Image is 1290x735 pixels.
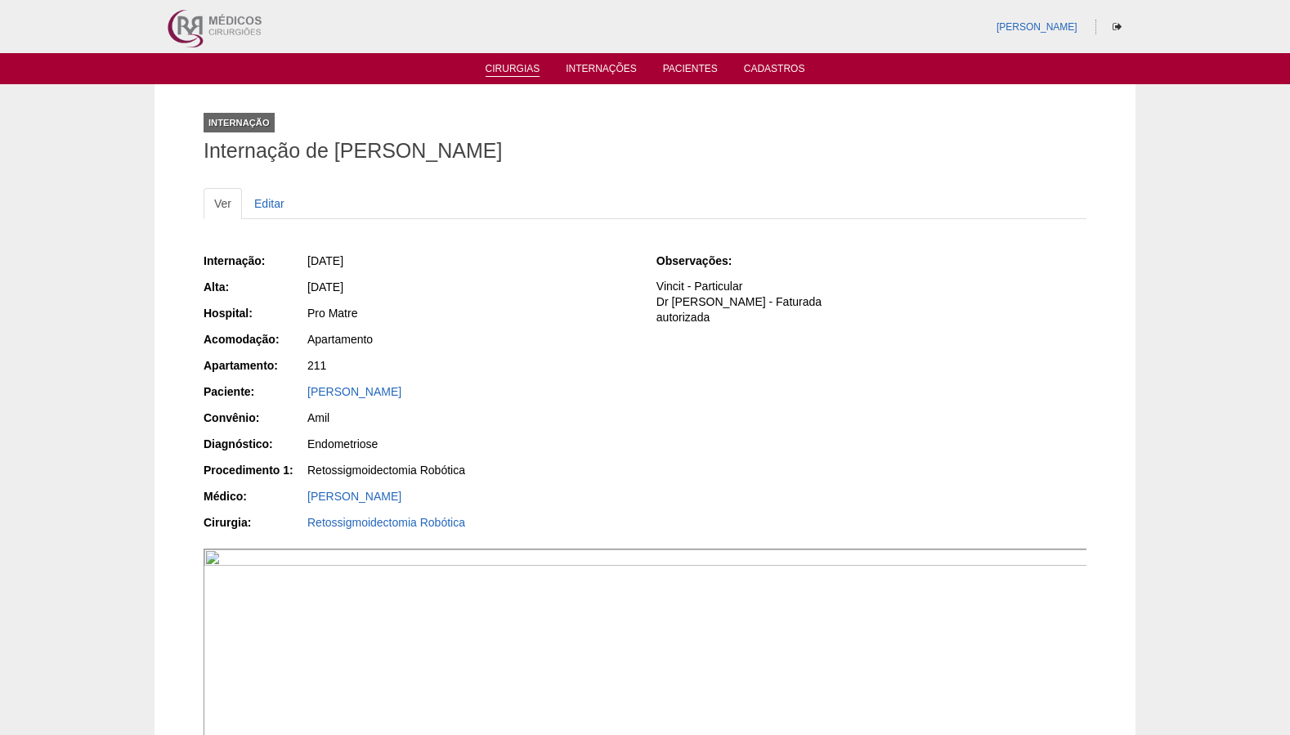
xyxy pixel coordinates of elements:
div: Endometriose [307,436,634,452]
a: [PERSON_NAME] [307,490,401,503]
i: Sair [1113,22,1122,32]
div: Alta: [204,279,306,295]
div: Paciente: [204,383,306,400]
a: Pacientes [663,63,718,79]
div: Procedimento 1: [204,462,306,478]
div: Internação [204,113,275,132]
div: Apartamento [307,331,634,347]
div: Médico: [204,488,306,504]
div: Apartamento: [204,357,306,374]
div: Hospital: [204,305,306,321]
div: Convênio: [204,410,306,426]
div: Internação: [204,253,306,269]
a: Cadastros [744,63,805,79]
div: Amil [307,410,634,426]
p: Vincit - Particular Dr [PERSON_NAME] - Faturada autorizada [656,279,1086,325]
span: [DATE] [307,254,343,267]
a: Retossigmoidectomia Robótica [307,516,465,529]
a: Cirurgias [486,63,540,77]
div: Observações: [656,253,759,269]
div: Cirurgia: [204,514,306,531]
a: [PERSON_NAME] [997,21,1077,33]
a: Editar [244,188,295,219]
div: Diagnóstico: [204,436,306,452]
h1: Internação de [PERSON_NAME] [204,141,1086,161]
span: [DATE] [307,280,343,294]
div: Retossigmoidectomia Robótica [307,462,634,478]
div: 211 [307,357,634,374]
a: Internações [566,63,637,79]
a: [PERSON_NAME] [307,385,401,398]
a: Ver [204,188,242,219]
div: Pro Matre [307,305,634,321]
div: Acomodação: [204,331,306,347]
